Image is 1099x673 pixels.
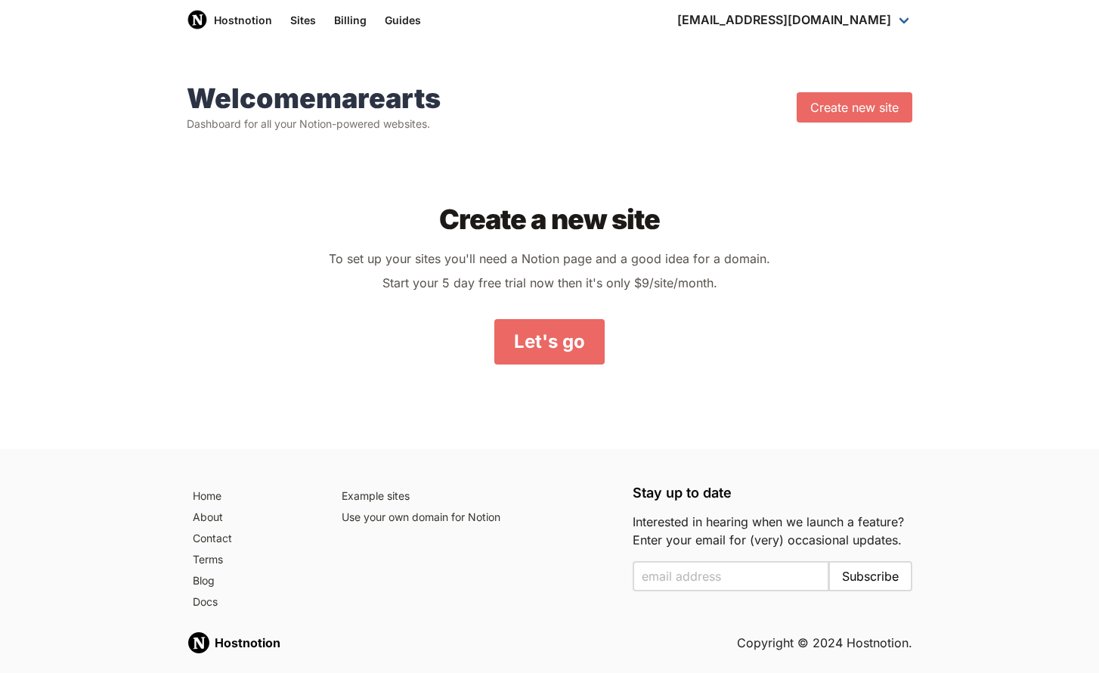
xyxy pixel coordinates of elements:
[187,631,211,655] img: Hostnotion logo
[187,9,208,30] img: Host Notion logo
[797,92,912,123] a: Create new site
[187,591,317,613] a: Docs
[336,507,615,528] a: Use your own domain for Notion
[187,528,317,549] a: Contact
[211,247,888,295] p: To set up your sites you'll need a Notion page and a good idea for a domain. Start your 5 day fre...
[187,116,441,132] p: Dashboard for all your Notion-powered websites.
[494,319,605,364] a: Let's go
[336,485,615,507] a: Example sites
[633,561,829,591] input: Enter your email to subscribe to the email list and be notified when we launch
[187,485,317,507] a: Home
[633,485,912,501] h5: Stay up to date
[187,570,317,591] a: Blog
[187,83,441,113] h1: Welcome marearts
[737,634,912,652] h5: Copyright © 2024 Hostnotion.
[187,549,317,570] a: Terms
[211,204,888,234] h2: Create a new site
[633,513,912,549] p: Interested in hearing when we launch a feature? Enter your email for (very) occasional updates.
[215,635,280,650] strong: Hostnotion
[828,561,912,591] button: Subscribe
[187,507,317,528] a: About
